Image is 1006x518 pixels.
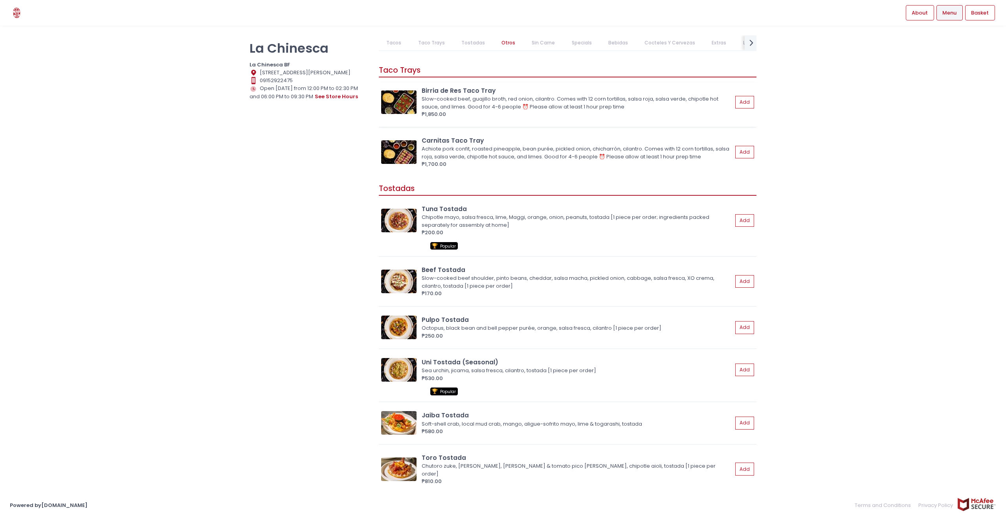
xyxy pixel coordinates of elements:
span: 🏆 [431,242,438,250]
img: logo [10,6,24,20]
div: Slow-cooked beef shoulder, pinto beans, cheddar, salsa macha, pickled onion, cabbage, salsa fresc... [422,274,730,290]
div: Chutoro zuke, [PERSON_NAME], [PERSON_NAME] & tomato pico [PERSON_NAME], chipotle aioli, tostada [... [422,462,730,478]
div: Birria de Res Taco Tray [422,86,732,95]
div: Achiote pork confit, roasted pineapple, bean purée, pickled onion, chicharrón, cilantro. Comes wi... [422,145,730,160]
div: ₱580.00 [422,428,732,435]
span: Popular [440,389,456,395]
button: Add [735,96,754,109]
a: Lifestyle Goods [735,35,788,50]
div: ₱170.00 [422,290,732,298]
a: Tostadas [453,35,492,50]
span: Menu [942,9,956,17]
div: Beef Tostada [422,265,732,274]
a: Privacy Policy [915,498,957,513]
a: Taco Trays [410,35,452,50]
a: Specials [564,35,599,50]
div: [STREET_ADDRESS][PERSON_NAME] [250,69,369,77]
img: Beef Tostada [381,270,417,293]
span: 🏆 [431,388,438,395]
div: Pulpo Tostada [422,315,732,324]
div: Octopus, black bean and bell pepper purée, orange, salsa fresca, cilantro [1 piece per order] [422,324,730,332]
div: 09152922475 [250,77,369,84]
img: Birria de Res Taco Tray [381,90,417,114]
div: Slow-cooked beef, guajillo broth, red onion, cilantro. Comes with 12 corn tortillas, salsa roja, ... [422,95,730,110]
a: Terms and Conditions [855,498,915,513]
b: La Chinesca BF [250,61,290,68]
a: Menu [936,5,963,20]
div: Jaiba Tostada [422,411,732,420]
div: ₱1,850.00 [422,110,732,118]
div: ₱810.00 [422,478,732,485]
button: Add [735,214,754,227]
a: Powered by[DOMAIN_NAME] [10,501,88,509]
img: Toro Tostada [381,457,417,481]
img: Tuna Tostada [381,209,417,232]
p: La Chinesca [250,40,369,56]
a: Sin Carne [524,35,563,50]
a: Tacos [379,35,409,50]
a: Cocteles Y Cervezas [637,35,703,50]
div: Open [DATE] from 12:00 PM to 02:30 PM and 06:00 PM to 09:30 PM [250,84,369,101]
div: Soft-shell crab, local mud crab, mango, aligue-sofrito mayo, lime & togarashi, tostada [422,420,730,428]
div: Sea urchin, jicama, salsa fresca, cilantro, tostada [1 piece per order] [422,367,730,375]
img: Carnitas Taco Tray [381,140,417,164]
a: Otros [494,35,523,50]
span: Popular [440,243,456,249]
span: About [912,9,928,17]
button: Add [735,364,754,377]
img: Jaiba Tostada [381,411,417,435]
div: Tuna Tostada [422,204,732,213]
span: Basket [971,9,989,17]
div: Carnitas Taco Tray [422,136,732,145]
span: Taco Trays [379,65,420,75]
span: Tostadas [379,183,415,194]
img: mcafee-secure [957,498,996,511]
div: Toro Tostada [422,453,732,462]
div: ₱250.00 [422,332,732,340]
img: Pulpo Tostada [381,316,417,339]
button: see store hours [314,92,358,101]
button: Add [735,463,754,476]
button: Add [735,321,754,334]
a: About [906,5,934,20]
a: Extras [704,35,734,50]
div: ₱1,700.00 [422,160,732,168]
a: Bebidas [600,35,635,50]
button: Add [735,146,754,159]
div: Chipotle mayo, salsa fresca, lime, Maggi, orange, onion, peanuts, tostada [1 piece per order; ing... [422,213,730,229]
button: Add [735,275,754,288]
button: Add [735,417,754,430]
img: Uni Tostada (Seasonal) [381,358,417,382]
div: ₱200.00 [422,229,732,237]
div: ₱530.00 [422,375,732,382]
div: Uni Tostada (Seasonal) [422,358,732,367]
